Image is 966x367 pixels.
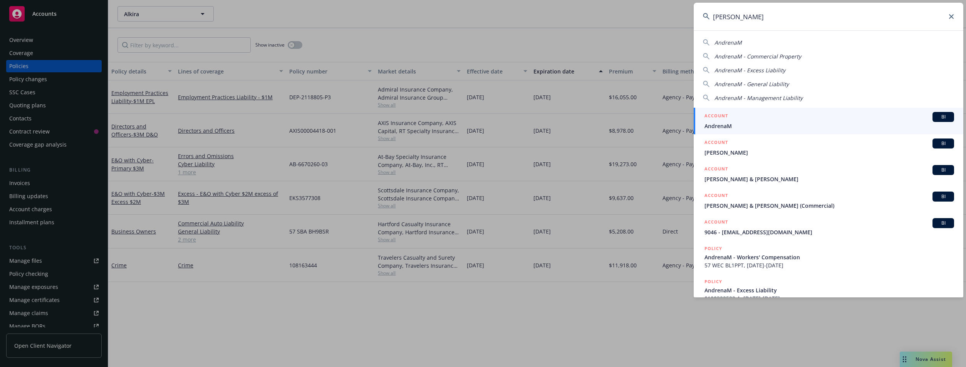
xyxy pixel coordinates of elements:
a: ACCOUNTBIAndrenaM [694,108,963,134]
span: 0100322522-1, [DATE]-[DATE] [704,294,954,302]
span: AndrenaM - Management Liability [714,94,803,102]
a: ACCOUNTBI[PERSON_NAME] & [PERSON_NAME] [694,161,963,187]
h5: ACCOUNT [704,218,728,227]
h5: ACCOUNT [704,192,728,201]
span: [PERSON_NAME] & [PERSON_NAME] (Commercial) [704,202,954,210]
h5: POLICY [704,278,722,285]
span: BI [936,193,951,200]
a: POLICYAndrenaM - Excess Liability0100322522-1, [DATE]-[DATE] [694,274,963,307]
span: [PERSON_NAME] & [PERSON_NAME] [704,175,954,183]
h5: ACCOUNT [704,138,728,148]
a: ACCOUNTBI9046 - [EMAIL_ADDRESS][DOMAIN_NAME] [694,214,963,240]
span: AndrenaM - Excess Liability [704,286,954,294]
a: ACCOUNTBI[PERSON_NAME] & [PERSON_NAME] (Commercial) [694,187,963,214]
h5: ACCOUNT [704,112,728,121]
span: AndrenaM - Commercial Property [714,53,801,60]
span: AndrenaM [704,122,954,130]
h5: POLICY [704,245,722,252]
span: 9046 - [EMAIL_ADDRESS][DOMAIN_NAME] [704,228,954,236]
a: POLICYAndrenaM - Workers' Compensation57 WEC BL1PPT, [DATE]-[DATE] [694,240,963,274]
span: BI [936,220,951,227]
span: BI [936,140,951,147]
h5: ACCOUNT [704,165,728,174]
span: 57 WEC BL1PPT, [DATE]-[DATE] [704,261,954,269]
span: AndrenaM - General Liability [714,80,789,88]
span: AndrenaM - Workers' Compensation [704,253,954,261]
span: BI [936,167,951,173]
a: ACCOUNTBI[PERSON_NAME] [694,134,963,161]
span: AndrenaM [714,39,742,46]
input: Search... [694,3,963,30]
span: AndrenaM - Excess Liability [714,67,785,74]
span: BI [936,113,951,120]
span: [PERSON_NAME] [704,148,954,157]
